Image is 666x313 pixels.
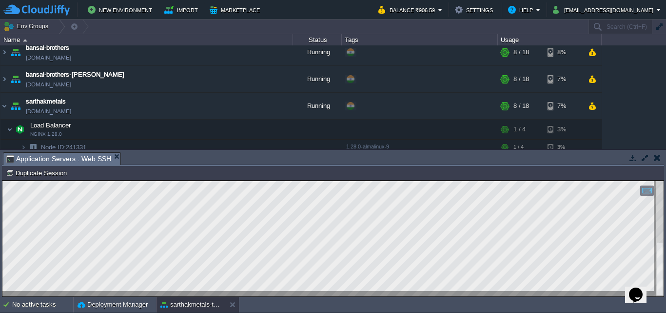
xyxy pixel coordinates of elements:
img: AMDAwAAAACH5BAEAAAAALAAAAAABAAEAAAICRAEAOw== [7,120,13,139]
img: AMDAwAAAACH5BAEAAAAALAAAAAABAAEAAAICRAEAOw== [26,140,40,155]
a: bansal-brothers [26,43,69,53]
button: Import [164,4,201,16]
span: Load Balancer [29,121,72,129]
button: sarthakmetals-test [160,300,222,310]
button: Env Groups [3,20,52,33]
div: Usage [498,34,601,45]
a: Node ID:241331 [40,143,88,151]
a: [DOMAIN_NAME] [26,53,71,63]
button: Duplicate Session [6,168,70,177]
div: 8 / 18 [513,93,529,119]
img: AMDAwAAAACH5BAEAAAAALAAAAAABAAEAAAICRAEAOw== [23,39,27,42]
a: sarthakmetals [26,97,66,106]
span: Application Servers : Web SSH [6,153,111,165]
span: NGINX 1.28.0 [30,131,62,137]
a: bansal-brothers-[PERSON_NAME] [26,70,124,80]
div: 3% [548,120,579,139]
img: AMDAwAAAACH5BAEAAAAALAAAAAABAAEAAAICRAEAOw== [0,39,8,65]
div: 1 / 4 [513,120,526,139]
button: New Environment [88,4,155,16]
img: AMDAwAAAACH5BAEAAAAALAAAAAABAAEAAAICRAEAOw== [9,66,22,92]
div: 1 / 4 [513,140,524,155]
img: AMDAwAAAACH5BAEAAAAALAAAAAABAAEAAAICRAEAOw== [13,120,27,139]
button: Balance ₹906.59 [378,4,438,16]
div: No active tasks [12,297,73,313]
img: AMDAwAAAACH5BAEAAAAALAAAAAABAAEAAAICRAEAOw== [0,66,8,92]
a: [DOMAIN_NAME] [26,80,71,89]
img: CloudJiffy [3,4,70,16]
div: Name [1,34,293,45]
img: AMDAwAAAACH5BAEAAAAALAAAAAABAAEAAAICRAEAOw== [0,93,8,119]
div: Running [293,39,342,65]
div: 8 / 18 [513,39,529,65]
button: Marketplace [210,4,263,16]
div: Status [294,34,341,45]
div: 8% [548,39,579,65]
img: AMDAwAAAACH5BAEAAAAALAAAAAABAAEAAAICRAEAOw== [9,39,22,65]
span: 241331 [40,143,88,151]
img: AMDAwAAAACH5BAEAAAAALAAAAAABAAEAAAICRAEAOw== [20,140,26,155]
div: 3% [548,140,579,155]
div: Tags [342,34,497,45]
div: 7% [548,93,579,119]
button: Settings [455,4,496,16]
span: 1.28.0-almalinux-9 [346,144,389,149]
button: Help [508,4,536,16]
span: Node ID: [41,144,66,151]
div: 7% [548,66,579,92]
img: AMDAwAAAACH5BAEAAAAALAAAAAABAAEAAAICRAEAOw== [9,93,22,119]
button: [EMAIL_ADDRESS][DOMAIN_NAME] [553,4,656,16]
div: Running [293,93,342,119]
iframe: chat widget [625,274,656,303]
div: 8 / 18 [513,66,529,92]
a: Load BalancerNGINX 1.28.0 [29,122,72,129]
div: Running [293,66,342,92]
button: Deployment Manager [78,300,148,310]
a: [DOMAIN_NAME] [26,106,71,116]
